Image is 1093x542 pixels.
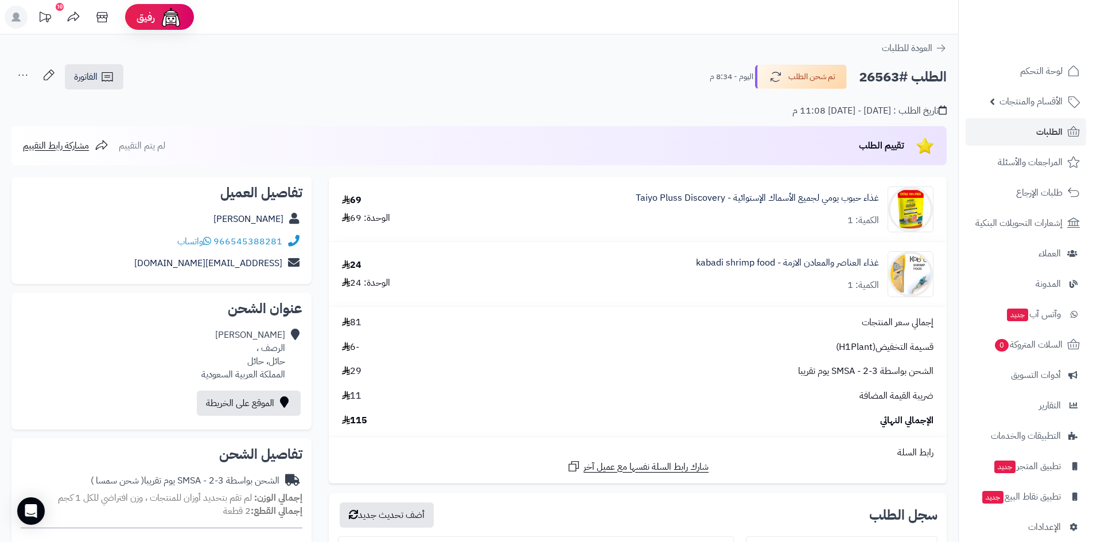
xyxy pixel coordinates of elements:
[798,365,933,378] span: الشحن بواسطة SMSA - 2-3 يوم تقريبا
[342,414,367,427] span: 115
[1036,124,1063,140] span: الطلبات
[1015,31,1082,55] img: logo-2.png
[966,301,1086,328] a: وآتس آبجديد
[342,212,390,225] div: الوحدة: 69
[342,259,361,272] div: 24
[342,341,359,354] span: -6
[993,458,1061,474] span: تطبيق المتجر
[696,256,879,270] a: غذاء العناصر والمعادن الازمة - kabadi shrimp food
[966,361,1086,389] a: أدوات التسويق
[966,118,1086,146] a: الطلبات
[1016,185,1063,201] span: طلبات الإرجاع
[975,215,1063,231] span: إشعارات التحويلات البنكية
[994,461,1016,473] span: جديد
[30,6,59,32] a: تحديثات المنصة
[882,41,947,55] a: العودة للطلبات
[213,212,283,226] a: [PERSON_NAME]
[998,154,1063,170] span: المراجعات والأسئلة
[859,389,933,403] span: ضريبة القيمة المضافة
[982,491,1003,504] span: جديد
[1020,63,1063,79] span: لوحة التحكم
[119,139,165,153] span: لم يتم التقييم
[859,65,947,89] h2: الطلب #26563
[21,447,302,461] h2: تفاصيل الشحن
[65,64,123,89] a: الفاتورة
[966,453,1086,480] a: تطبيق المتجرجديد
[56,3,64,11] div: 10
[966,179,1086,206] a: طلبات الإرجاع
[966,240,1086,267] a: العملاء
[91,474,144,488] span: ( شحن سمسا )
[888,251,933,297] img: 1735139143-1682980796-22450215_ffc1a3937-a47a7-46f9-a315-9ease098e6d5b_102a4_1024-dgryjtumdtuReco...
[636,192,879,205] a: غذاء حبوب يومي لجميع الأسماك الإستوائية - Taiyo Pluss Discovery
[342,194,361,207] div: 69
[966,513,1086,541] a: الإعدادات
[1028,519,1061,535] span: الإعدادات
[213,235,282,248] a: 966545388281
[836,341,933,354] span: قسيمة التخفيض(H1Plant)
[23,139,108,153] a: مشاركة رابط التقييم
[994,337,1063,353] span: السلات المتروكة
[223,504,302,518] small: 2 قطعة
[91,474,279,488] div: الشحن بواسطة SMSA - 2-3 يوم تقريبا
[847,279,879,292] div: الكمية: 1
[999,93,1063,110] span: الأقسام والمنتجات
[333,446,942,459] div: رابط السلة
[21,302,302,315] h2: عنوان الشحن
[966,57,1086,85] a: لوحة التحكم
[137,10,155,24] span: رفيق
[981,489,1061,505] span: تطبيق نقاط البيع
[567,459,709,474] a: شارك رابط السلة نفسها مع عميل آخر
[584,461,709,474] span: شارك رابط السلة نفسها مع عميل آخر
[880,414,933,427] span: الإجمالي النهائي
[177,235,211,248] a: واتساب
[966,149,1086,176] a: المراجعات والأسئلة
[160,6,182,29] img: ai-face.png
[991,428,1061,444] span: التطبيقات والخدمات
[966,331,1086,358] a: السلات المتروكة0
[1006,306,1061,322] span: وآتس آب
[342,365,361,378] span: 29
[58,491,252,505] span: لم تقم بتحديد أوزان للمنتجات ، وزن افتراضي للكل 1 كجم
[859,139,904,153] span: تقييم الطلب
[1036,276,1061,292] span: المدونة
[1039,397,1061,414] span: التقارير
[792,104,947,118] div: تاريخ الطلب : [DATE] - [DATE] 11:08 م
[710,71,753,83] small: اليوم - 8:34 م
[1011,367,1061,383] span: أدوات التسويق
[966,392,1086,419] a: التقارير
[17,497,45,525] div: Open Intercom Messenger
[342,389,361,403] span: 11
[340,502,434,528] button: أضف تحديث جديد
[966,483,1086,510] a: تطبيق نقاط البيعجديد
[862,316,933,329] span: إجمالي سعر المنتجات
[847,214,879,227] div: الكمية: 1
[966,270,1086,298] a: المدونة
[755,65,847,89] button: تم شحن الطلب
[1007,309,1028,321] span: جديد
[342,276,390,290] div: الوحدة: 24
[197,391,301,416] a: الموقع على الخريطة
[882,41,932,55] span: العودة للطلبات
[134,256,282,270] a: [EMAIL_ADDRESS][DOMAIN_NAME]
[1038,245,1061,262] span: العملاء
[342,316,361,329] span: 81
[995,339,1009,352] span: 0
[254,491,302,505] strong: إجمالي الوزن:
[201,329,285,381] div: [PERSON_NAME] الرصف ، حائل، حائل المملكة العربية السعودية
[74,70,98,84] span: الفاتورة
[23,139,89,153] span: مشاركة رابط التقييم
[21,186,302,200] h2: تفاصيل العميل
[888,186,933,232] img: 1747731014-IMG-20241108-WAgggfdsaa0073-90x90.jpg
[869,508,938,522] h3: سجل الطلب
[251,504,302,518] strong: إجمالي القطع:
[966,209,1086,237] a: إشعارات التحويلات البنكية
[966,422,1086,450] a: التطبيقات والخدمات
